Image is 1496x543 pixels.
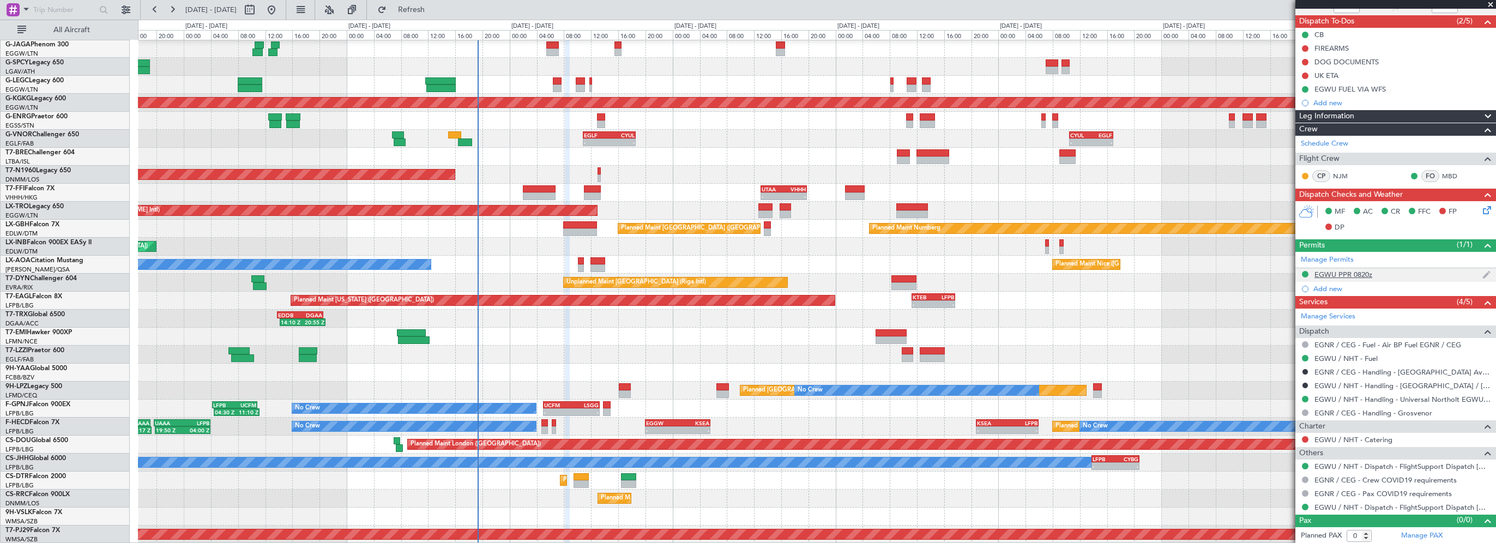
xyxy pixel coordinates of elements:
div: [DATE] - [DATE] [837,22,879,31]
a: EGWU / NHT - Handling - Universal Northolt EGWU / NHT [1314,395,1491,404]
a: T7-EAGLFalcon 8X [5,293,62,300]
a: LFPB/LBG [5,427,34,436]
a: T7-LZZIPraetor 600 [5,347,64,354]
a: CS-JHHGlobal 6000 [5,455,66,462]
div: 08:00 [890,30,917,40]
div: 20:00 [646,30,673,40]
span: (2/5) [1457,15,1473,27]
div: CYBG [1115,456,1138,462]
div: EGWU PPR 0820z [1314,270,1372,279]
a: DGAA/ACC [5,319,39,328]
span: Permits [1299,239,1325,252]
div: 08:00 [401,30,429,40]
span: T7-DYN [5,275,30,282]
span: (1/1) [1457,239,1473,250]
div: Planned Maint London ([GEOGRAPHIC_DATA]) [411,436,541,452]
a: MBD [1442,171,1467,181]
a: G-JAGAPhenom 300 [5,41,69,48]
a: LFPB/LBG [5,445,34,454]
a: 9H-LPZLegacy 500 [5,383,62,390]
a: LFPB/LBG [5,409,34,418]
div: 20:55 Z [303,319,324,325]
span: F-HECD [5,419,29,426]
div: FO [1421,170,1439,182]
div: UK ETA [1314,71,1338,80]
div: 20:00 [972,30,999,40]
span: G-KGKG [5,95,31,102]
span: T7-LZZI [5,347,28,354]
div: - [1070,139,1091,146]
a: LGAV/ATH [5,68,35,76]
a: LFPB/LBG [5,481,34,490]
a: Manage Permits [1301,255,1354,266]
a: LTBA/ISL [5,158,30,166]
div: 04:00 [374,30,401,40]
a: EGNR / CEG - Fuel - Air BP Fuel EGNR / CEG [1314,340,1461,349]
a: T7-EMIHawker 900XP [5,329,72,336]
span: G-ENRG [5,113,31,120]
div: Planned Maint [US_STATE] ([GEOGRAPHIC_DATA]) [294,292,434,309]
div: 16:00 [1270,30,1298,40]
div: [DATE] - [DATE] [185,22,227,31]
div: Planned Maint [GEOGRAPHIC_DATA] ([GEOGRAPHIC_DATA]) [1055,418,1227,435]
span: MF [1335,207,1345,218]
a: LFPB/LBG [5,463,34,472]
div: EGWU FUEL VIA WFS [1314,85,1386,94]
div: LFPB [1093,456,1115,462]
div: 16:00 [781,30,809,40]
div: [DATE] - [DATE] [348,22,390,31]
div: [DATE] - [DATE] [1163,22,1205,31]
div: LFPB [213,402,234,408]
a: G-VNORChallenger 650 [5,131,79,138]
span: Dispatch [1299,325,1329,338]
div: 16:00 [455,30,482,40]
a: VHHH/HKG [5,194,38,202]
div: 19:17 Z [126,427,150,433]
div: 14:10 Z [281,319,303,325]
a: EGNR / CEG - Pax COVID19 requirements [1314,489,1452,498]
div: CYUL [609,132,635,138]
div: 16:00 [618,30,646,40]
div: EDDB [278,312,300,318]
a: T7-PJ29Falcon 7X [5,527,60,534]
a: F-GPNJFalcon 900EX [5,401,70,408]
div: Planned Maint Sofia [563,472,619,488]
a: EGNR / CEG - Handling - Grosvenor [1314,408,1432,418]
div: 16:00 [1107,30,1135,40]
div: [DATE] - [DATE] [1000,22,1042,31]
a: EGWU / NHT - Catering [1314,435,1392,444]
div: 12:00 [754,30,781,40]
div: No Crew [1083,418,1108,435]
div: KSEA [977,420,1007,426]
div: EGGW [646,420,678,426]
a: EGLF/FAB [5,140,34,148]
a: CS-DTRFalcon 2000 [5,473,66,480]
div: 00:00 [510,30,537,40]
div: Unplanned Maint [GEOGRAPHIC_DATA] (Riga Intl) [566,274,706,291]
span: CR [1391,207,1400,218]
div: UCFM [234,402,256,408]
div: VHHH [783,186,806,192]
div: 00:00 [347,30,374,40]
div: 00:00 [673,30,700,40]
div: 16:00 [130,30,157,40]
a: EGGW/LTN [5,212,38,220]
div: 04:00 [862,30,890,40]
a: T7-BREChallenger 604 [5,149,75,156]
div: 08:00 [564,30,591,40]
div: FIREARMS [1314,44,1349,53]
a: EGNR / CEG - Handling - [GEOGRAPHIC_DATA] Avn Svcs - Ravenair EGGP LPL [1314,367,1491,377]
span: LX-GBH [5,221,29,228]
a: LX-TROLegacy 650 [5,203,64,210]
a: NJM [1333,171,1358,181]
div: EGLF [1091,132,1112,138]
div: Add new [1313,98,1491,107]
span: AC [1363,207,1373,218]
div: CYUL [1070,132,1091,138]
div: - [609,139,635,146]
a: EDLW/DTM [5,248,38,256]
button: All Aircraft [12,21,118,39]
div: 00:00 [1161,30,1189,40]
div: No Crew [295,418,320,435]
a: LX-INBFalcon 900EX EASy II [5,239,92,246]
